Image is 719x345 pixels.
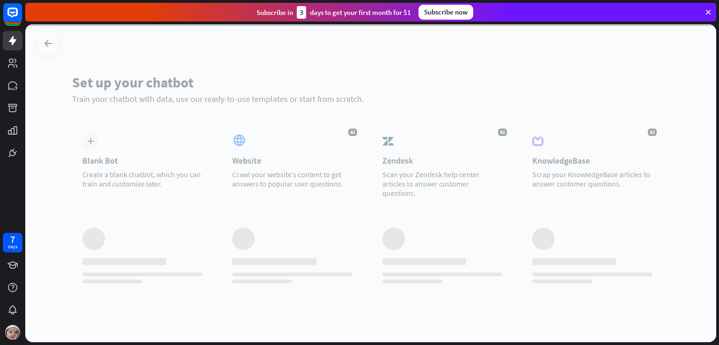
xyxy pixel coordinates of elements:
div: days [8,244,17,250]
div: 7 [10,235,15,244]
a: 7 days [3,233,22,252]
div: Subscribe now [418,5,473,20]
div: Subscribe in days to get your first month for $1 [257,6,411,19]
div: 3 [297,6,306,19]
